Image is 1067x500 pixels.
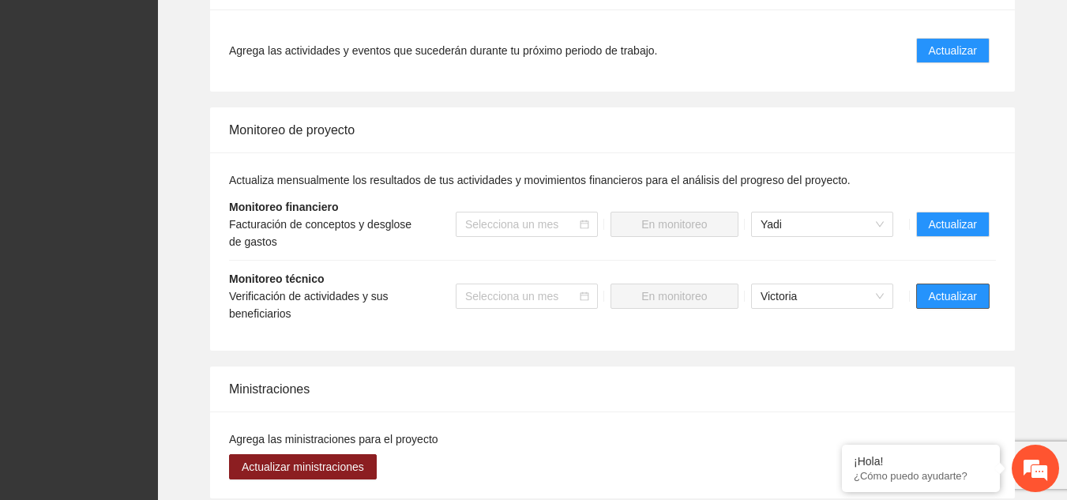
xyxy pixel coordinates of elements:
span: Verificación de actividades y sus beneficiarios [229,290,389,320]
a: Actualizar ministraciones [229,461,377,473]
span: Actualizar [929,288,977,305]
div: ¡Hola! [854,455,988,468]
button: Actualizar [916,284,990,309]
textarea: Escriba su mensaje y pulse “Intro” [8,333,301,388]
strong: Monitoreo técnico [229,273,325,285]
span: Actualizar [929,216,977,233]
strong: Monitoreo financiero [229,201,338,213]
span: calendar [580,220,589,229]
span: Victoria [761,284,884,308]
span: Agrega las actividades y eventos que sucederán durante tu próximo periodo de trabajo. [229,42,657,59]
button: Actualizar ministraciones [229,454,377,479]
button: Actualizar [916,212,990,237]
span: Agrega las ministraciones para el proyecto [229,433,438,445]
span: Actualizar [929,42,977,59]
div: Monitoreo de proyecto [229,107,996,152]
span: Yadi [761,212,884,236]
span: Actualizar ministraciones [242,458,364,476]
span: Estamos en línea. [92,161,218,321]
div: Minimizar ventana de chat en vivo [259,8,297,46]
div: Chatee con nosotros ahora [82,81,265,101]
div: Ministraciones [229,367,996,412]
p: ¿Cómo puedo ayudarte? [854,470,988,482]
span: Actualiza mensualmente los resultados de tus actividades y movimientos financieros para el anális... [229,174,851,186]
span: Facturación de conceptos y desglose de gastos [229,218,411,248]
button: Actualizar [916,38,990,63]
span: calendar [580,291,589,301]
